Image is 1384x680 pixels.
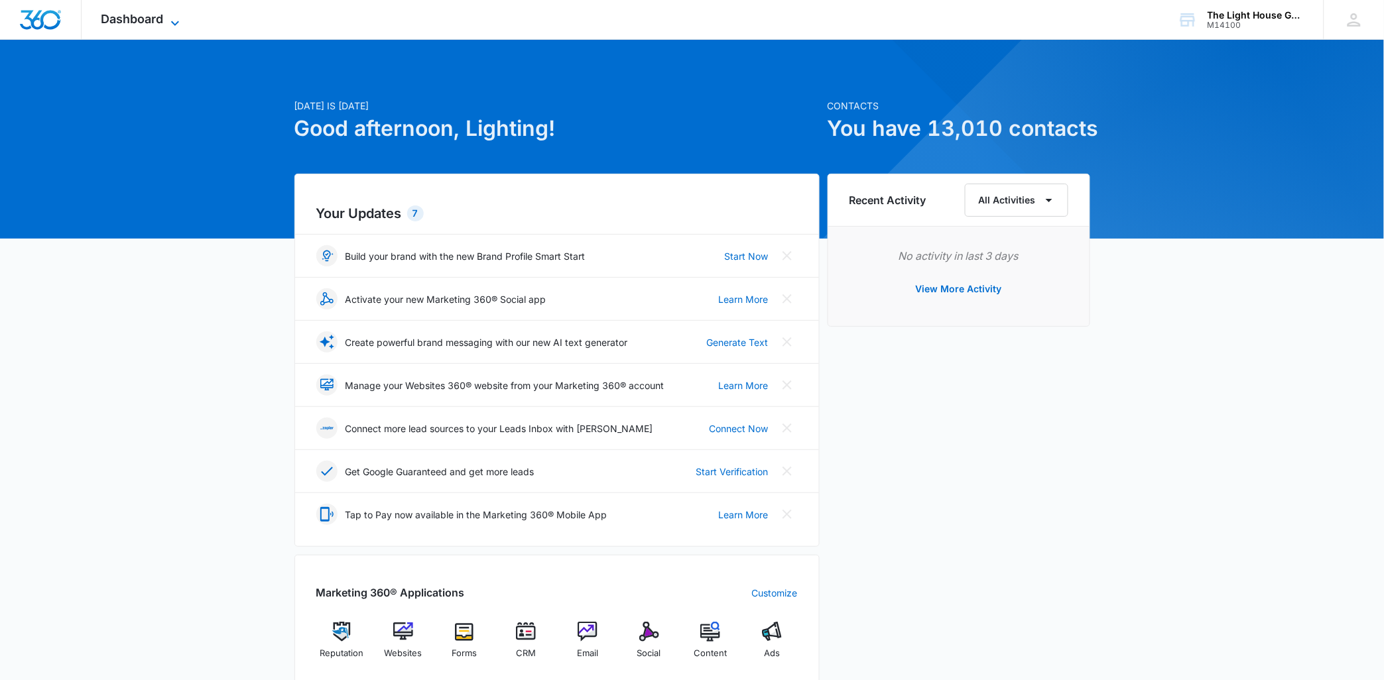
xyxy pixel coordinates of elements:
span: Websites [384,647,422,660]
div: account name [1208,10,1304,21]
button: Close [777,288,798,310]
p: Get Google Guaranteed and get more leads [346,465,535,479]
button: Close [777,504,798,525]
h6: Recent Activity [849,192,926,208]
h2: Marketing 360® Applications [316,585,465,600]
span: Ads [764,647,780,660]
button: Close [777,461,798,482]
span: Email [577,647,598,660]
a: CRM [501,622,552,669]
span: Reputation [320,647,363,660]
a: Start Now [725,249,769,263]
a: Reputation [316,622,367,669]
button: All Activities [965,184,1068,217]
span: CRM [516,647,536,660]
span: Dashboard [101,12,164,26]
p: Activate your new Marketing 360® Social app [346,292,546,306]
p: Tap to Pay now available in the Marketing 360® Mobile App [346,508,607,522]
a: Learn More [719,378,769,392]
button: Close [777,245,798,266]
p: [DATE] is [DATE] [294,99,820,113]
p: Connect more lead sources to your Leads Inbox with [PERSON_NAME] [346,422,653,435]
a: Forms [439,622,490,669]
div: 7 [407,205,424,221]
span: Forms [452,647,477,660]
p: Contacts [828,99,1090,113]
p: Build your brand with the new Brand Profile Smart Start [346,249,586,263]
button: View More Activity [903,273,1015,305]
p: Create powerful brand messaging with our new AI text generator [346,335,628,349]
a: Websites [377,622,428,669]
a: Generate Text [707,335,769,349]
h1: Good afternoon, Lighting! [294,113,820,144]
p: Manage your Websites 360® website from your Marketing 360® account [346,378,664,392]
a: Connect Now [710,422,769,435]
a: Ads [747,622,798,669]
button: Close [777,331,798,353]
h1: You have 13,010 contacts [828,113,1090,144]
span: Content [694,647,727,660]
button: Close [777,374,798,396]
a: Customize [752,586,798,600]
span: Social [637,647,661,660]
h2: Your Updates [316,203,798,223]
a: Social [623,622,674,669]
a: Learn More [719,292,769,306]
a: Start Verification [696,465,769,479]
a: Email [562,622,613,669]
div: account id [1208,21,1304,30]
a: Content [685,622,736,669]
a: Learn More [719,508,769,522]
button: Close [777,418,798,439]
p: No activity in last 3 days [849,248,1068,264]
